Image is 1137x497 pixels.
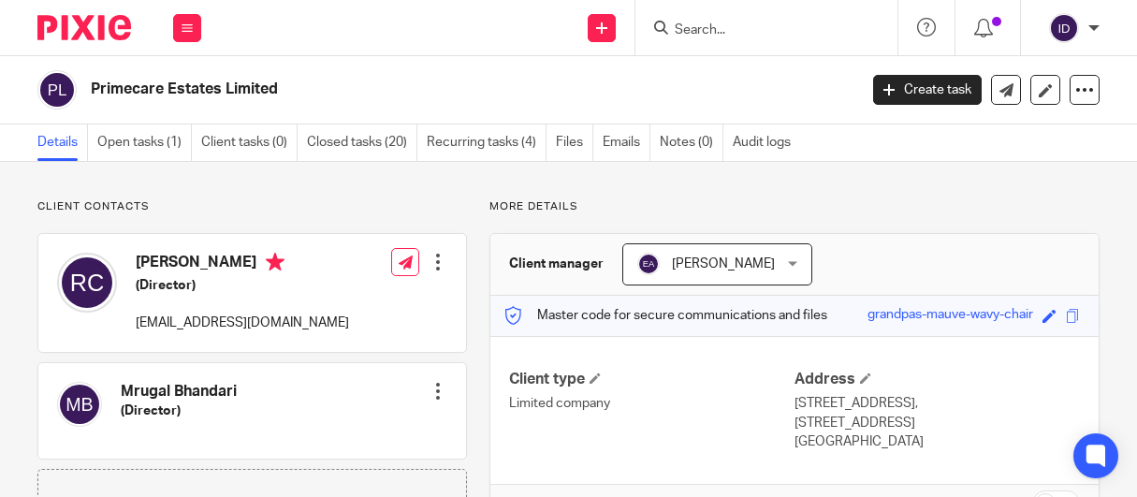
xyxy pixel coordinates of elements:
h4: Client type [509,370,794,389]
a: Details [37,124,88,161]
p: Client contacts [37,199,467,214]
h3: Client manager [509,255,604,273]
h5: (Director) [121,402,237,420]
p: Master code for secure communications and files [504,306,827,325]
h4: [PERSON_NAME] [136,253,349,276]
p: [EMAIL_ADDRESS][DOMAIN_NAME] [136,314,349,332]
a: Create task [873,75,982,105]
a: Recurring tasks (4) [427,124,547,161]
p: [STREET_ADDRESS], [794,394,1080,413]
p: [GEOGRAPHIC_DATA] [794,432,1080,451]
img: svg%3E [57,253,117,313]
img: svg%3E [1049,13,1079,43]
img: Pixie [37,15,131,40]
img: svg%3E [637,253,660,275]
input: Search [673,22,841,39]
h4: Mrugal Bhandari [121,382,237,402]
a: Files [556,124,593,161]
a: Client tasks (0) [201,124,298,161]
div: grandpas-mauve-wavy-chair [867,305,1033,327]
a: Notes (0) [660,124,723,161]
h5: (Director) [136,276,349,295]
p: More details [489,199,1100,214]
img: svg%3E [57,382,102,427]
a: Audit logs [733,124,800,161]
a: Open tasks (1) [97,124,192,161]
i: Primary [266,253,284,271]
p: Limited company [509,394,794,413]
span: [PERSON_NAME] [672,257,775,270]
a: Closed tasks (20) [307,124,417,161]
img: svg%3E [37,70,77,110]
p: [STREET_ADDRESS] [794,414,1080,432]
a: Emails [603,124,650,161]
h2: Primecare Estates Limited [91,80,694,99]
h4: Address [794,370,1080,389]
